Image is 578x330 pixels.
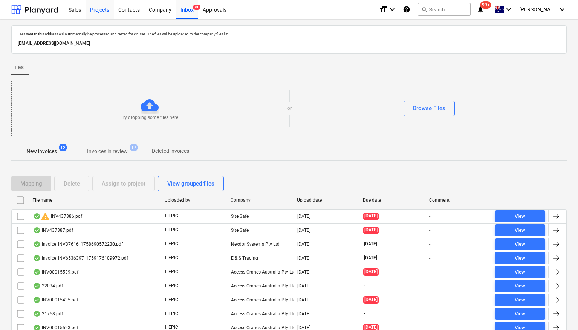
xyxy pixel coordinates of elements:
[519,6,557,12] span: [PERSON_NAME]
[33,269,41,275] div: OCR finished
[33,269,78,275] div: INV00015539.pdf
[421,6,427,12] span: search
[429,269,430,275] div: -
[33,241,123,247] div: Invoice_INV37616_1758690572230.pdf
[297,283,310,289] div: [DATE]
[429,198,489,203] div: Comment
[59,144,67,151] span: 12
[193,5,200,10] span: 9+
[495,224,545,236] button: View
[429,228,430,233] div: -
[18,40,560,47] p: [EMAIL_ADDRESS][DOMAIN_NAME]
[165,269,178,275] p: I. EPIC
[228,224,294,236] div: Site Safe
[33,297,78,303] div: INV00015435.pdf
[363,227,379,234] span: [DATE]
[287,105,292,112] p: or
[228,210,294,222] div: Site Safe
[297,198,357,203] div: Upload date
[297,214,310,219] div: [DATE]
[388,5,397,14] i: keyboard_arrow_down
[228,280,294,292] div: Access Cranes Australia Pty Ltd
[495,280,545,292] button: View
[33,255,128,261] div: Invoice_INV6536397_1759176109972.pdf
[495,294,545,306] button: View
[165,198,225,203] div: Uploaded by
[429,214,430,219] div: -
[429,283,430,289] div: -
[515,226,525,235] div: View
[231,198,291,203] div: Company
[33,212,82,221] div: INV437386.pdf
[504,5,513,14] i: keyboard_arrow_down
[515,282,525,290] div: View
[515,310,525,318] div: View
[228,266,294,278] div: Access Cranes Australia Pty Ltd
[228,308,294,320] div: Access Cranes Australia Pty Ltd
[297,255,310,261] div: [DATE]
[158,176,224,191] button: View grouped files
[165,241,178,247] p: I. EPIC
[495,308,545,320] button: View
[363,255,378,261] span: [DATE]
[515,296,525,304] div: View
[18,32,560,36] p: Files sent to this address will automatically be processed and tested for viruses. The files will...
[165,255,178,261] p: I. EPIC
[165,297,178,303] p: I. EPIC
[33,213,41,219] div: OCR finished
[41,212,50,221] span: warning
[33,227,73,233] div: INV437387.pdf
[429,297,430,303] div: -
[480,1,491,9] span: 99+
[413,103,445,113] div: Browse Files
[363,198,423,203] div: Due date
[152,147,189,155] p: Deleted invoices
[165,227,178,233] p: I. EPIC
[515,240,525,249] div: View
[11,63,24,72] span: Files
[87,148,128,155] p: Invoices in review
[33,297,41,303] div: OCR finished
[121,114,178,121] p: Try dropping some files here
[363,241,378,247] span: [DATE]
[477,5,484,14] i: notifications
[26,148,57,155] p: New invoices
[495,238,545,250] button: View
[297,242,310,247] div: [DATE]
[167,179,214,189] div: View grouped files
[429,255,430,261] div: -
[33,311,41,317] div: OCR finished
[495,252,545,264] button: View
[363,213,379,220] span: [DATE]
[165,310,178,317] p: I. EPIC
[165,283,178,289] p: I. EPIC
[32,198,159,203] div: File name
[515,268,525,277] div: View
[403,5,410,14] i: Knowledge base
[363,310,366,317] span: -
[297,228,310,233] div: [DATE]
[33,311,63,317] div: 21758.pdf
[11,81,567,136] div: Try dropping some files hereorBrowse Files
[33,227,41,233] div: OCR finished
[515,212,525,221] div: View
[363,283,366,289] span: -
[297,311,310,316] div: [DATE]
[429,242,430,247] div: -
[429,311,430,316] div: -
[540,294,578,330] iframe: Chat Widget
[363,268,379,275] span: [DATE]
[495,210,545,222] button: View
[495,266,545,278] button: View
[165,213,178,219] p: I. EPIC
[558,5,567,14] i: keyboard_arrow_down
[33,255,41,261] div: OCR finished
[130,144,138,151] span: 17
[404,101,455,116] button: Browse Files
[33,283,41,289] div: OCR finished
[515,254,525,263] div: View
[363,296,379,303] span: [DATE]
[228,252,294,264] div: E & S Trading
[379,5,388,14] i: format_size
